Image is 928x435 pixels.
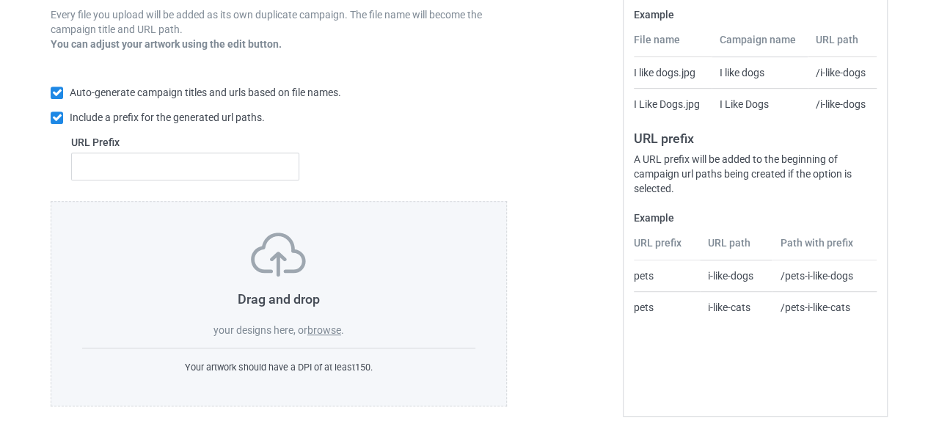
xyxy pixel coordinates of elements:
td: I like dogs.jpg [634,57,711,88]
td: I Like Dogs [712,88,808,120]
td: i-like-dogs [700,260,772,291]
label: Example [634,7,877,22]
th: Path with prefix [772,235,877,260]
span: your designs here, or [213,324,307,336]
span: Auto-generate campaign titles and urls based on file names. [70,87,341,98]
td: /i-like-dogs [808,88,877,120]
p: Every file you upload will be added as its own duplicate campaign. The file name will become the ... [51,7,507,37]
td: /pets-i-like-cats [772,291,877,323]
td: /pets-i-like-dogs [772,260,877,291]
th: URL path [700,235,772,260]
label: URL Prefix [71,135,299,150]
div: A URL prefix will be added to the beginning of campaign url paths being created if the option is ... [634,152,877,196]
h3: URL prefix [634,130,877,147]
h3: Drag and drop [82,290,475,307]
th: URL prefix [634,235,700,260]
label: browse [307,324,341,336]
td: i-like-cats [700,291,772,323]
label: Example [634,211,877,225]
th: Campaign name [712,32,808,57]
span: Include a prefix for the generated url paths. [70,112,265,123]
td: I Like Dogs.jpg [634,88,711,120]
td: /i-like-dogs [808,57,877,88]
td: pets [634,260,700,291]
img: svg+xml;base64,PD94bWwgdmVyc2lvbj0iMS4wIiBlbmNvZGluZz0iVVRGLTgiPz4KPHN2ZyB3aWR0aD0iNzVweCIgaGVpZ2... [251,233,306,277]
th: File name [634,32,711,57]
span: Your artwork should have a DPI of at least 150 . [185,362,373,373]
b: You can adjust your artwork using the edit button. [51,38,282,50]
td: pets [634,291,700,323]
td: I like dogs [712,57,808,88]
th: URL path [808,32,877,57]
span: . [341,324,344,336]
